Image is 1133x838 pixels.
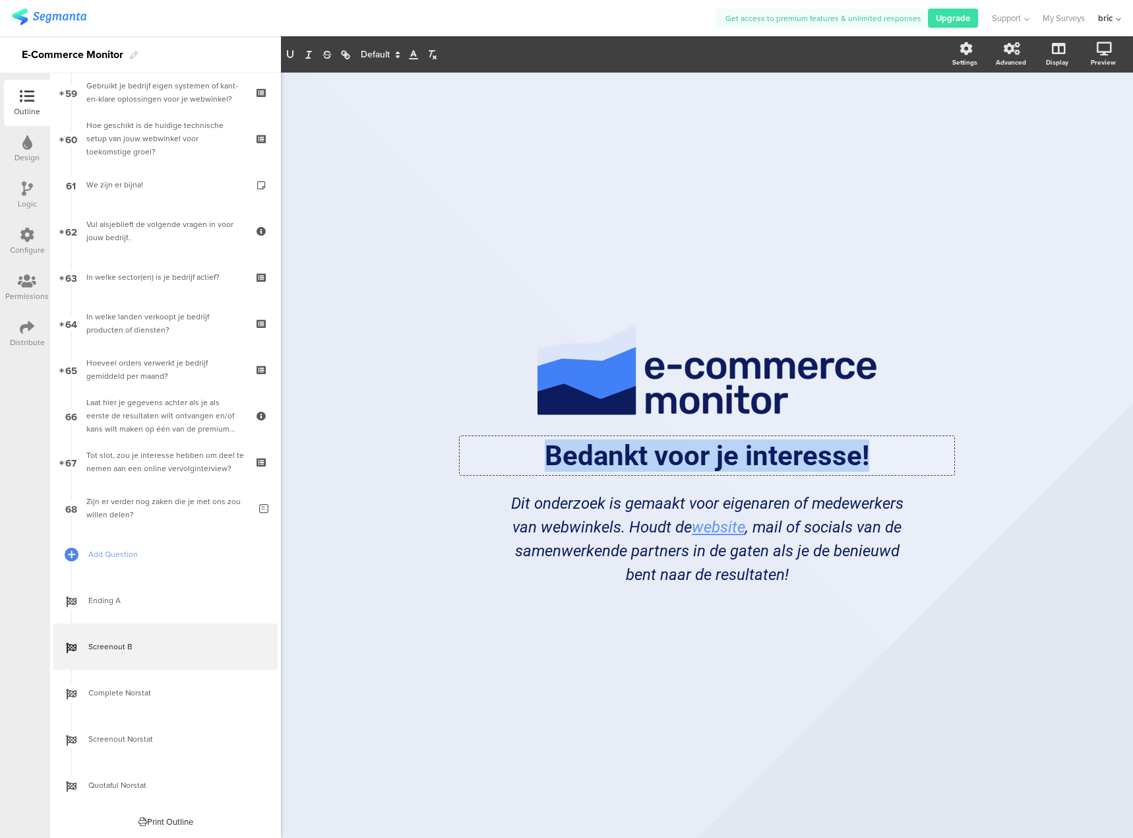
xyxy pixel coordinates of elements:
[53,393,278,439] a: 66 Laat hier je gegevens achter als je als eerste de resultaten wilt ontvangen en/of kans wilt ma...
[463,439,951,472] p: Bedankt voor je interesse!
[53,346,278,393] a: 65 Hoeveel orders verwerkt je bedrijf gemiddeld per maand?
[65,85,77,100] span: 59
[88,779,257,792] span: Quotaful Norstat
[53,300,278,346] a: 64 In welke landen verkoopt je bedrijf producten of diensten?
[65,362,77,377] span: 65
[10,337,45,348] div: Distribute
[88,640,257,653] span: Screenout B
[511,494,903,536] em: Dit onderzoek is gemaakt voor eigenaren of medewerkers van webwinkels. Houdt de
[88,732,257,746] span: Screenout Norstat
[53,670,278,716] a: Complete Norstat
[86,271,244,284] div: In welke sector(en) is je bedrijf actief?
[65,131,77,146] span: 60
[65,270,77,284] span: 63
[66,177,76,192] span: 61
[88,548,257,561] span: Add Question
[14,106,40,117] div: Outline
[1098,12,1113,24] div: bric
[53,485,278,531] a: 68 Zijn er verder nog zaken die je met ons zou willen delen?
[53,624,278,670] a: Screenout B
[12,9,86,25] img: segmanta logo
[86,218,244,244] div: Vul alsjeblieft de volgende vragen in voor jouw bedrijf..
[86,449,244,475] div: Tot slot, zou je interesse hebben om deel te nemen aan een online vervolginterview?
[86,396,244,435] div: Laat hier je gegevens achter als je als eerste de resultaten wilt ontvangen en/of kans wilt maken...
[88,686,257,699] span: Complete Norstat
[10,244,45,256] div: Configure
[86,79,244,106] div: Gebruikt je bedrijf eigen systemen of kant-en-klare oplossingen voor je webwinkel?
[86,178,244,191] div: We zijn er bijna!
[725,13,921,24] span: Get access to premium features & unlimited responses
[53,208,278,254] a: 62 Vul alsjeblieft de volgende vragen in voor jouw bedrijf..
[936,12,970,24] span: Upgrade
[53,162,278,208] a: 61 We zijn er bijna!
[952,57,977,67] div: Settings
[992,12,1021,24] span: Support
[515,518,902,584] em: , mail of socials van de samenwerkende partners in de gaten als je de benieuwd bent naar de resul...
[53,69,278,115] a: 59 Gebruikt je bedrijf eigen systemen of kant-en-klare oplossingen voor je webwinkel?
[65,408,77,423] span: 66
[692,518,745,536] a: website
[53,716,278,762] a: Screenout Norstat
[1046,57,1068,67] div: Display
[15,152,40,164] div: Design
[86,356,244,383] div: Hoeveel orders verwerkt je bedrijf gemiddeld per maand?
[53,577,278,624] a: Ending A
[65,316,77,331] span: 64
[65,455,77,469] span: 67
[65,224,77,238] span: 62
[86,310,244,337] div: In welke landen verkoopt je bedrijf producten of diensten?
[53,254,278,300] a: 63 In welke sector(en) is je bedrijf actief?
[65,501,77,515] span: 68
[86,119,244,158] div: Hoe geschikt is de huidige technische setup van jouw webwinkel voor toekomstige groei?
[22,44,123,65] div: E-Commerce Monitor
[996,57,1026,67] div: Advanced
[138,816,193,828] div: Print Outline
[5,290,49,302] div: Permissions
[53,115,278,162] a: 60 Hoe geschikt is de huidige technische setup van jouw webwinkel voor toekomstige groei?
[86,495,249,521] div: Zijn er verder nog zaken die je met ons zou willen delen?
[53,762,278,808] a: Quotaful Norstat
[18,198,37,210] div: Logic
[1091,57,1116,67] div: Preview
[88,594,257,607] span: Ending A
[53,439,278,485] a: 67 Tot slot, zou je interesse hebben om deel te nemen aan een online vervolginterview?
